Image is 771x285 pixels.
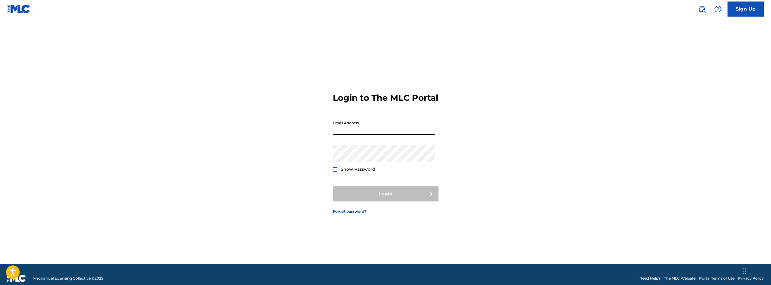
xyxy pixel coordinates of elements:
[664,276,696,281] a: The MLC Website
[741,256,771,285] iframe: Chat Widget
[728,2,764,17] a: Sign Up
[333,93,438,103] h3: Login to The MLC Portal
[333,209,366,214] a: Forgot password?
[743,262,746,280] div: Arrastar
[699,5,706,13] img: search
[741,256,771,285] div: Widget de chat
[33,276,103,281] span: Mechanical Licensing Collective © 2025
[712,3,724,15] div: Help
[639,276,660,281] a: Need Help?
[341,166,375,172] span: Show Password
[738,276,764,281] a: Privacy Policy
[714,5,721,13] img: help
[696,3,708,15] a: Public Search
[7,275,26,282] img: logo
[699,276,734,281] a: Portal Terms of Use
[7,5,31,13] img: MLC Logo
